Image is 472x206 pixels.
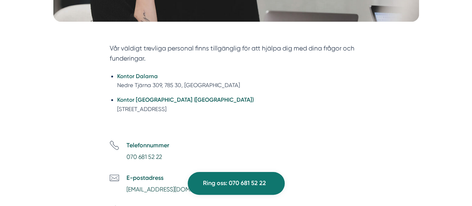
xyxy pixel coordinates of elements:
svg: Telefon [110,141,119,150]
a: [EMAIL_ADDRESS][DOMAIN_NAME] [126,186,220,193]
li: [STREET_ADDRESS] [117,95,362,113]
li: Nedre Tjärna 309, 785 30, [GEOGRAPHIC_DATA] [117,72,362,90]
section: Vår väldigt trevliga personal finns tillgänglig för att hjälpa dig med dina frågor och funderingar. [110,43,362,67]
h5: Telefonnummer [126,141,169,150]
a: 070 681 52 22 [126,153,162,160]
strong: Kontor Dalarna [117,73,158,80]
span: Ring oss: 070 681 52 22 [203,178,266,188]
a: Ring oss: 070 681 52 22 [188,172,285,195]
h5: E-postadress [126,173,220,183]
strong: Kontor [GEOGRAPHIC_DATA] ([GEOGRAPHIC_DATA]) [117,96,254,103]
